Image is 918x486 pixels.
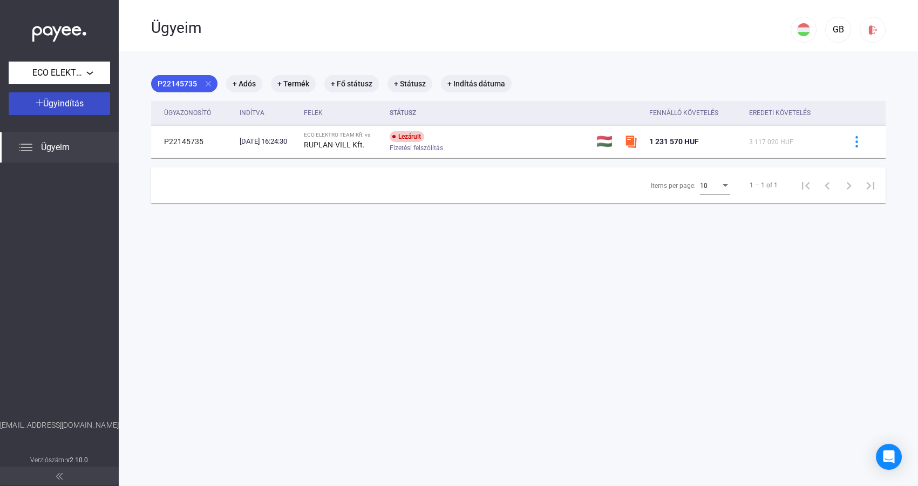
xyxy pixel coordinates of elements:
img: szamlazzhu-mini [624,135,637,148]
img: plus-white.svg [36,99,43,106]
button: ECO ELEKTRO TEAM Kft. [9,62,110,84]
div: Eredeti követelés [749,106,811,119]
div: Fennálló követelés [649,106,718,119]
mat-chip: + Indítás dátuma [441,75,512,92]
span: ECO ELEKTRO TEAM Kft. [32,66,86,79]
div: Eredeti követelés [749,106,832,119]
button: Next page [838,174,860,196]
div: Fennálló követelés [649,106,740,119]
td: P22145735 [151,125,235,158]
span: 1 231 570 HUF [649,137,699,146]
td: 🇭🇺 [592,125,621,158]
div: Open Intercom Messenger [876,444,902,470]
div: ECO ELEKTRO TEAM Kft. vs [304,132,381,138]
div: [DATE] 16:24:30 [240,136,295,147]
div: Indítva [240,106,264,119]
div: Items per page: [651,179,696,192]
div: Felek [304,106,323,119]
th: Státusz [385,101,592,125]
div: Felek [304,106,381,119]
button: First page [795,174,817,196]
div: 1 – 1 of 1 [750,179,778,192]
mat-select: Items per page: [700,179,730,192]
mat-chip: + Státusz [387,75,432,92]
button: Last page [860,174,881,196]
div: GB [829,23,847,36]
div: Lezárult [390,131,424,142]
div: Ügyazonosító [164,106,231,119]
button: GB [825,17,851,43]
span: Ügyeim [41,141,70,154]
img: arrow-double-left-grey.svg [56,473,63,480]
button: more-blue [845,130,868,153]
button: Ügyindítás [9,92,110,115]
strong: RUPLAN-VILL Kft. [304,140,365,149]
mat-chip: + Adós [226,75,262,92]
mat-chip: P22145735 [151,75,217,92]
img: list.svg [19,141,32,154]
button: logout-red [860,17,886,43]
div: Ügyazonosító [164,106,211,119]
mat-icon: close [203,79,213,89]
img: HU [797,23,810,36]
img: more-blue [851,136,862,147]
span: Fizetési felszólítás [390,141,443,154]
button: HU [791,17,817,43]
button: Previous page [817,174,838,196]
span: 10 [700,182,708,190]
strong: v2.10.0 [66,456,89,464]
mat-chip: + Termék [271,75,316,92]
img: white-payee-white-dot.svg [32,20,86,42]
div: Indítva [240,106,295,119]
mat-chip: + Fő státusz [324,75,379,92]
div: Ügyeim [151,19,791,37]
span: 3 117 020 HUF [749,138,793,146]
span: Ügyindítás [43,98,84,109]
img: logout-red [867,24,879,36]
